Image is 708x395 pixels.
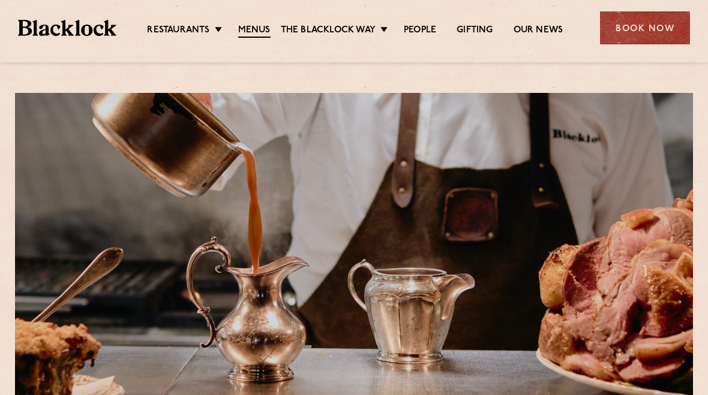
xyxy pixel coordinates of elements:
a: People [404,25,436,37]
a: Our News [514,25,563,37]
a: Restaurants [147,25,209,37]
a: The Blacklock Way [281,25,376,37]
a: Gifting [457,25,493,37]
a: Menus [238,25,271,38]
div: Book Now [600,11,690,44]
img: BL_Textured_Logo-footer-cropped.svg [18,20,116,37]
